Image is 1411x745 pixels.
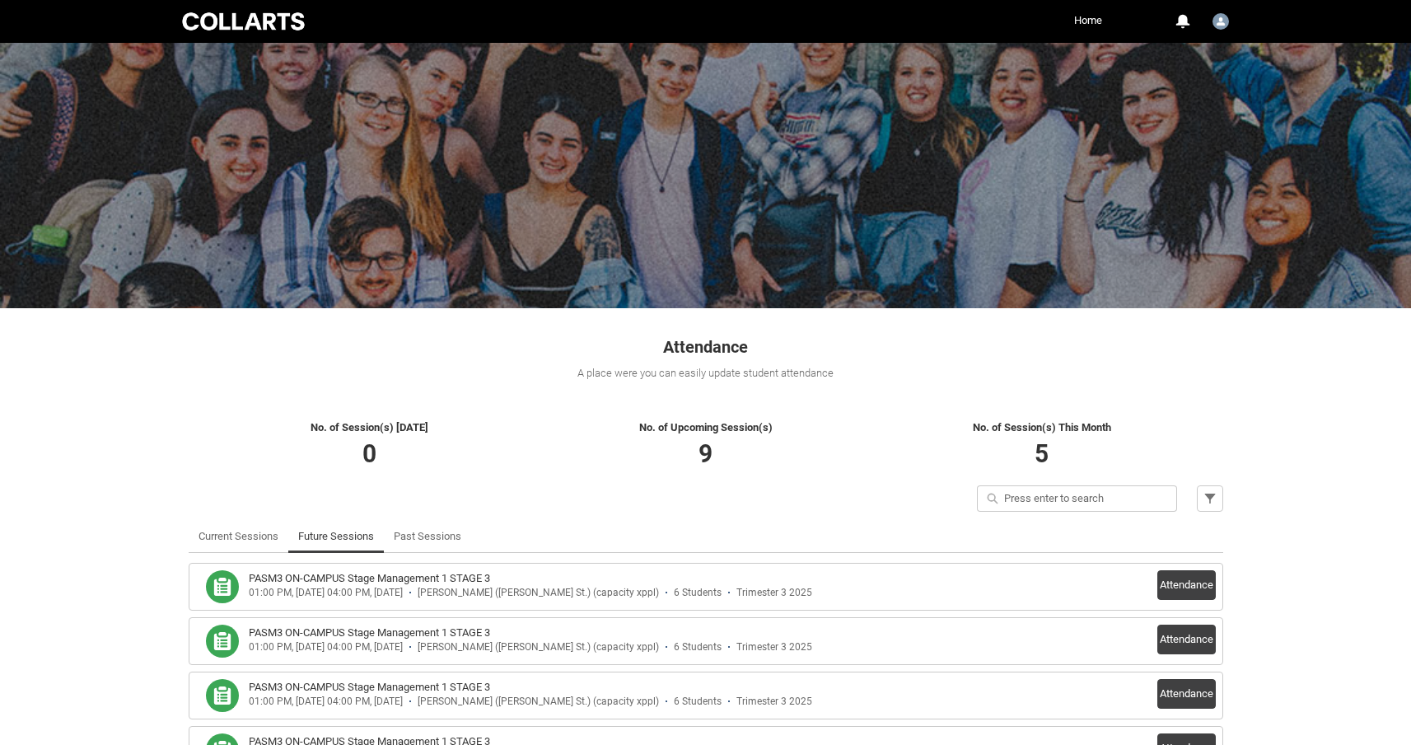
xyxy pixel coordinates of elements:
li: Future Sessions [288,520,384,553]
div: 6 Students [674,587,722,599]
a: Home [1070,8,1106,33]
li: Past Sessions [384,520,471,553]
button: Filter [1197,485,1223,512]
h3: PASM3 ON-CAMPUS Stage Management 1 STAGE 3 [249,570,490,587]
div: 6 Students [674,696,722,708]
div: Trimester 3 2025 [736,696,812,708]
span: 9 [698,439,713,468]
span: 0 [362,439,376,468]
div: 6 Students [674,641,722,654]
h3: PASM3 ON-CAMPUS Stage Management 1 STAGE 3 [249,679,490,696]
div: 01:00 PM, [DATE] 04:00 PM, [DATE] [249,587,403,599]
img: Victoria.Woolley [1212,13,1229,30]
li: Current Sessions [189,520,288,553]
button: Attendance [1157,570,1216,600]
div: [PERSON_NAME] ([PERSON_NAME] St.) (capacity xppl) [418,641,659,654]
a: Current Sessions [199,520,278,553]
div: Trimester 3 2025 [736,641,812,654]
span: No. of Session(s) [DATE] [311,421,428,433]
a: Future Sessions [298,520,374,553]
button: Attendance [1157,625,1216,654]
span: No. of Upcoming Session(s) [639,421,773,433]
span: No. of Session(s) This Month [973,421,1111,433]
span: 5 [1035,439,1049,468]
div: Trimester 3 2025 [736,587,812,599]
div: [PERSON_NAME] ([PERSON_NAME] St.) (capacity xppl) [418,696,659,708]
button: User Profile Victoria.Woolley [1208,7,1233,33]
div: [PERSON_NAME] ([PERSON_NAME] St.) (capacity xppl) [418,587,659,599]
div: 01:00 PM, [DATE] 04:00 PM, [DATE] [249,696,403,708]
h3: PASM3 ON-CAMPUS Stage Management 1 STAGE 3 [249,625,490,641]
div: A place were you can easily update student attendance [189,365,1223,382]
a: Past Sessions [394,520,461,553]
span: Attendance [663,337,748,357]
input: Press enter to search [977,485,1177,512]
div: 01:00 PM, [DATE] 04:00 PM, [DATE] [249,641,403,654]
button: Attendance [1157,679,1216,709]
